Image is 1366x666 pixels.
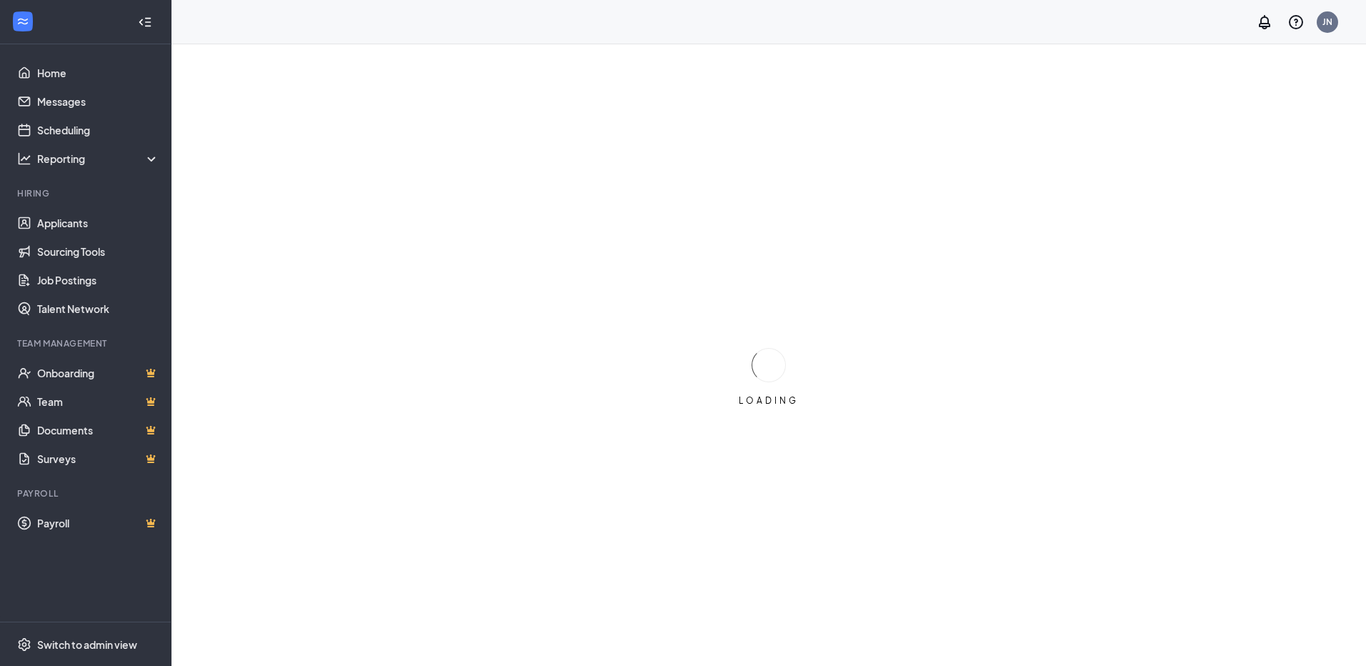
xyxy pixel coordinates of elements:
[17,151,31,166] svg: Analysis
[37,444,159,473] a: SurveysCrown
[37,637,137,652] div: Switch to admin view
[37,116,159,144] a: Scheduling
[1287,14,1305,31] svg: QuestionInfo
[37,294,159,323] a: Talent Network
[37,87,159,116] a: Messages
[17,187,156,199] div: Hiring
[37,359,159,387] a: OnboardingCrown
[17,637,31,652] svg: Settings
[37,416,159,444] a: DocumentsCrown
[1322,16,1332,28] div: JN
[37,151,160,166] div: Reporting
[37,209,159,237] a: Applicants
[16,14,30,29] svg: WorkstreamLogo
[17,337,156,349] div: Team Management
[1256,14,1273,31] svg: Notifications
[37,266,159,294] a: Job Postings
[37,59,159,87] a: Home
[17,487,156,499] div: Payroll
[37,237,159,266] a: Sourcing Tools
[37,387,159,416] a: TeamCrown
[37,509,159,537] a: PayrollCrown
[733,394,804,407] div: LOADING
[138,15,152,29] svg: Collapse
